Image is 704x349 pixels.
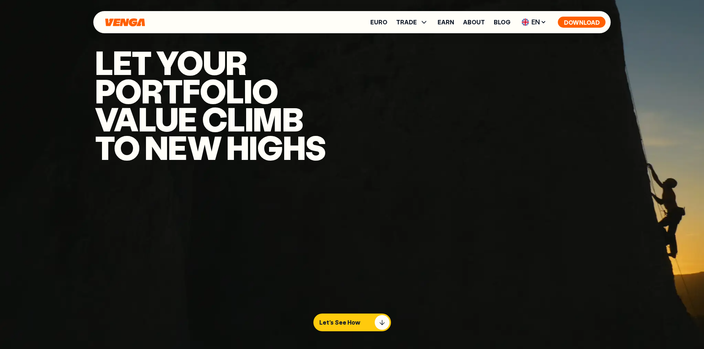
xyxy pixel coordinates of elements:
[319,319,360,326] p: Let's See How
[105,18,146,27] svg: Home
[313,314,391,331] button: Let's See How
[370,19,387,25] a: Euro
[494,19,510,25] a: Blog
[522,18,529,26] img: flag-uk
[519,16,549,28] span: EN
[463,19,485,25] a: About
[396,18,429,27] span: TRADE
[396,19,417,25] span: TRADE
[558,17,606,28] button: Download
[95,48,326,161] h1: Let YOUR portfolio Value climb to new highs
[438,19,454,25] a: Earn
